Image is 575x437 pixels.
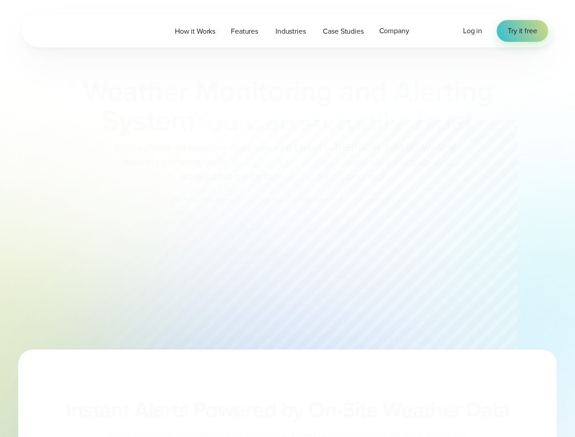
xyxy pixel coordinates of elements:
[379,25,409,36] span: Company
[315,22,371,41] a: Case Studies
[497,20,548,42] a: Try it free
[508,25,537,36] span: Try it free
[175,26,215,37] span: How it Works
[323,26,363,37] span: Case Studies
[167,22,223,41] a: How it Works
[275,26,305,37] span: Industries
[463,25,482,36] a: Log in
[231,26,258,37] span: Features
